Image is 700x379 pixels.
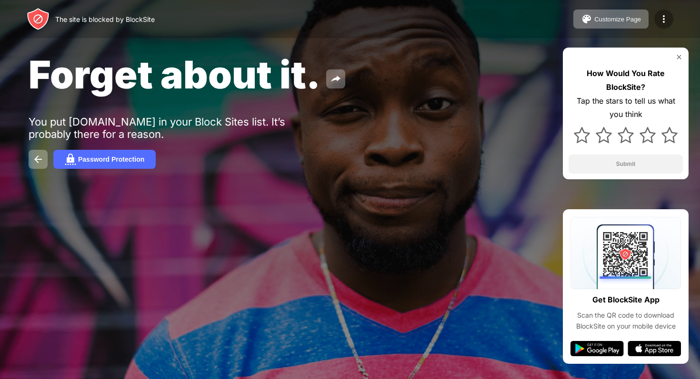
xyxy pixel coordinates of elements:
img: pallet.svg [581,13,592,25]
button: Customize Page [573,10,649,29]
button: Submit [569,155,683,174]
div: Customize Page [594,16,641,23]
div: Tap the stars to tell us what you think [569,94,683,122]
img: share.svg [330,73,341,85]
img: star.svg [640,127,656,143]
img: header-logo.svg [27,8,50,30]
div: Get BlockSite App [592,293,660,307]
img: star.svg [596,127,612,143]
img: star.svg [574,127,590,143]
img: back.svg [32,154,44,165]
div: The site is blocked by BlockSite [55,15,155,23]
button: Password Protection [53,150,156,169]
img: app-store.svg [628,341,681,356]
img: qrcode.svg [570,217,681,289]
img: menu-icon.svg [658,13,670,25]
div: Password Protection [78,155,144,163]
img: rate-us-close.svg [675,53,683,61]
img: google-play.svg [570,341,624,356]
div: Scan the QR code to download BlockSite on your mobile device [570,310,681,331]
div: You put [DOMAIN_NAME] in your Block Sites list. It’s probably there for a reason. [29,116,323,140]
img: password.svg [65,154,76,165]
img: star.svg [661,127,678,143]
div: How Would You Rate BlockSite? [569,67,683,94]
img: star.svg [618,127,634,143]
span: Forget about it. [29,51,320,97]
